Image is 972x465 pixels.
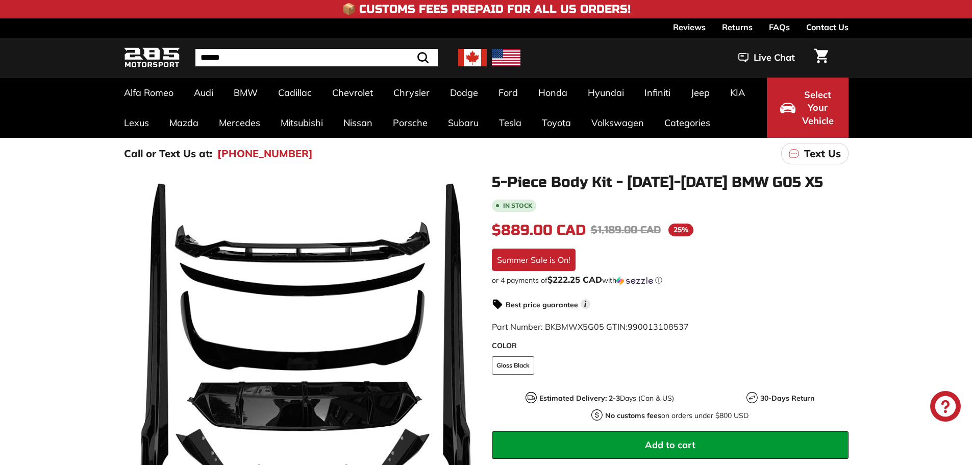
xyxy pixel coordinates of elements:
[539,393,674,404] p: Days (Can & US)
[383,108,438,138] a: Porsche
[184,78,223,108] a: Audi
[492,175,849,190] h1: 5-Piece Body Kit - [DATE]-[DATE] BMW G05 X5
[769,18,790,36] a: FAQs
[114,78,184,108] a: Alfa Romeo
[767,78,849,138] button: Select Your Vehicle
[492,275,849,285] div: or 4 payments of with
[645,439,695,451] span: Add to cart
[492,322,689,332] span: Part Number: BKBMWX5G05 GTIN:
[489,108,532,138] a: Tesla
[720,78,755,108] a: KIA
[342,3,631,15] h4: 📦 Customs Fees Prepaid for All US Orders!
[492,340,849,351] label: COLOR
[801,88,835,128] span: Select Your Vehicle
[268,78,322,108] a: Cadillac
[673,18,706,36] a: Reviews
[532,108,581,138] a: Toyota
[492,431,849,459] button: Add to cart
[209,108,270,138] a: Mercedes
[681,78,720,108] a: Jeep
[722,18,753,36] a: Returns
[492,275,849,285] div: or 4 payments of$222.25 CADwithSezzle Click to learn more about Sezzle
[492,222,586,239] span: $889.00 CAD
[440,78,488,108] a: Dodge
[528,78,578,108] a: Honda
[616,276,653,285] img: Sezzle
[114,108,159,138] a: Lexus
[438,108,489,138] a: Subaru
[124,46,180,70] img: Logo_285_Motorsport_areodynamics_components
[581,299,590,309] span: i
[927,391,964,424] inbox-online-store-chat: Shopify online store chat
[605,411,661,420] strong: No customs fees
[806,18,849,36] a: Contact Us
[124,146,212,161] p: Call or Text Us at:
[539,394,620,403] strong: Estimated Delivery: 2-3
[333,108,383,138] a: Nissan
[654,108,720,138] a: Categories
[547,274,602,285] span: $222.25 CAD
[195,49,438,66] input: Search
[781,143,849,164] a: Text Us
[322,78,383,108] a: Chevrolet
[270,108,333,138] a: Mitsubishi
[492,249,576,271] div: Summer Sale is On!
[488,78,528,108] a: Ford
[808,40,834,75] a: Cart
[578,78,634,108] a: Hyundai
[760,394,814,403] strong: 30-Days Return
[668,224,693,236] span: 25%
[223,78,268,108] a: BMW
[605,410,749,421] p: on orders under $800 USD
[804,146,841,161] p: Text Us
[581,108,654,138] a: Volkswagen
[628,322,689,332] span: 990013108537
[217,146,313,161] a: [PHONE_NUMBER]
[506,300,578,309] strong: Best price guarantee
[634,78,681,108] a: Infiniti
[754,51,795,64] span: Live Chat
[591,224,661,236] span: $1,189.00 CAD
[383,78,440,108] a: Chrysler
[503,203,532,209] b: In stock
[725,45,808,70] button: Live Chat
[159,108,209,138] a: Mazda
